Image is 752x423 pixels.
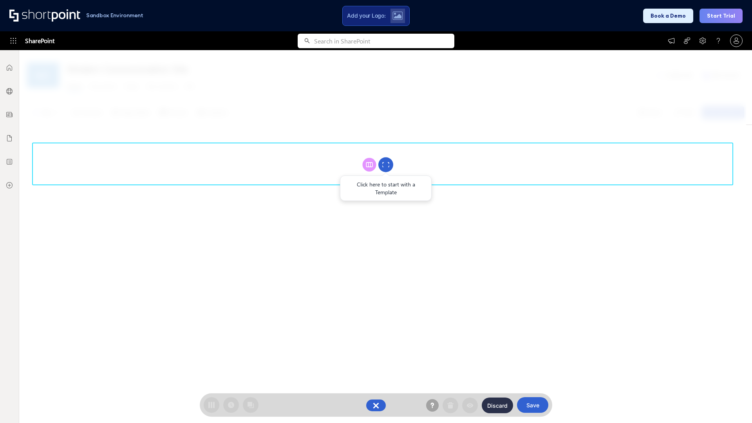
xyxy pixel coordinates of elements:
[314,34,454,48] input: Search in SharePoint
[700,9,743,23] button: Start Trial
[347,12,385,19] span: Add your Logo:
[482,398,513,413] button: Discard
[392,11,403,20] img: Upload logo
[643,9,693,23] button: Book a Demo
[517,397,548,413] button: Save
[86,13,143,18] h1: Sandbox Environment
[713,385,752,423] iframe: Chat Widget
[25,31,54,50] span: SharePoint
